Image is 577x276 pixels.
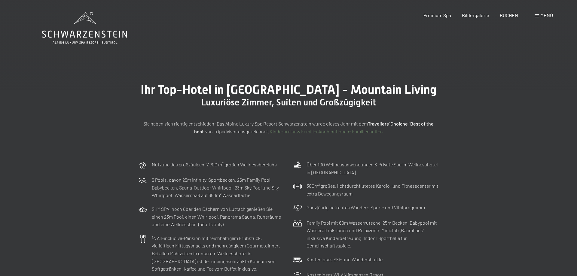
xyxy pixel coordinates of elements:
strong: Travellers' Choiche "Best of the best" [194,121,434,134]
p: 6 Pools, davon 25m Infinity-Sportbecken, 25m Family Pool, Babybecken, Sauna-Outdoor Whirlpool, 23... [152,176,284,199]
a: BUCHEN [500,12,518,18]
span: Menü [540,12,553,18]
span: Ihr Top-Hotel in [GEOGRAPHIC_DATA] - Mountain Living [141,83,437,97]
a: Bildergalerie [462,12,489,18]
a: Kinderpreise & Familienkonbinationen- Familiensuiten [270,129,383,134]
p: Nutzung des großzügigen, 7.700 m² großen Wellnessbereichs [152,161,277,168]
p: ¾ All-inclusive-Pension mit reichhaltigem Frühstück, vielfältigen Mittagssnacks und mehrgängigem ... [152,234,284,273]
p: 300m² großes, lichtdurchflutetes Kardio- und Fitnesscenter mit extra Bewegungsraum [307,182,439,197]
a: Premium Spa [423,12,451,18]
p: Über 100 Wellnessanwendungen & Private Spa im Wellnesshotel in [GEOGRAPHIC_DATA] [307,161,439,176]
p: Kostenloses Ski- und Wandershuttle [307,256,383,263]
p: Ganzjährig betreutes Wander-, Sport- und Vitalprogramm [307,204,425,211]
p: SKY SPA: hoch über den Dächern von Luttach genießen Sie einen 23m Pool, einen Whirlpool, Panorama... [152,205,284,228]
span: Luxuriöse Zimmer, Suiten und Großzügigkeit [201,97,376,108]
p: Family Pool mit 60m Wasserrutsche, 25m Becken, Babypool mit Wasserattraktionen und Relaxzone. Min... [307,219,439,250]
p: Sie haben sich richtig entschieden: Das Alpine Luxury Spa Resort Schwarzenstein wurde dieses Jahr... [138,120,439,135]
